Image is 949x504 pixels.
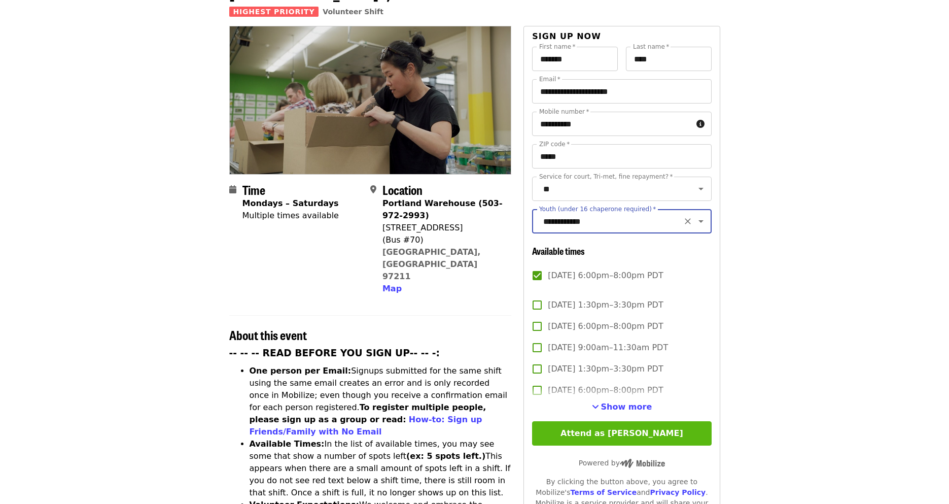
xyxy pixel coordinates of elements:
input: Email [532,79,711,104]
strong: To register multiple people, please sign up as a group or read: [250,402,486,424]
li: In the list of available times, you may see some that show a number of spots left This appears wh... [250,438,512,499]
span: Map [382,284,402,293]
span: [DATE] 9:00am–11:30am PDT [548,342,668,354]
label: ZIP code [539,141,570,147]
strong: (ex: 5 spots left.) [406,451,485,461]
div: Multiple times available [242,210,339,222]
label: First name [539,44,576,50]
img: Powered by Mobilize [620,459,665,468]
a: How-to: Sign up Friends/Family with No Email [250,415,482,436]
span: [DATE] 6:00pm–8:00pm PDT [548,270,663,282]
span: About this event [229,326,307,344]
img: Oct/Nov/Dec - Portland: Repack/Sort (age 8+) organized by Oregon Food Bank [230,26,511,174]
i: calendar icon [229,185,236,194]
label: Email [539,76,560,82]
strong: One person per Email: [250,366,352,376]
span: [DATE] 1:30pm–3:30pm PDT [548,363,663,375]
div: (Bus #70) [382,234,503,246]
span: Powered by [579,459,665,467]
span: Show more [601,402,652,412]
button: Attend as [PERSON_NAME] [532,421,711,446]
span: Highest Priority [229,7,319,17]
li: Signups submitted for the same shift using the same email creates an error and is only recorded o... [250,365,512,438]
input: First name [532,47,618,71]
label: Last name [633,44,669,50]
div: [STREET_ADDRESS] [382,222,503,234]
button: Map [382,283,402,295]
i: map-marker-alt icon [370,185,376,194]
i: circle-info icon [696,119,705,129]
input: Last name [626,47,712,71]
strong: -- -- -- READ BEFORE YOU SIGN UP-- -- -: [229,348,440,358]
strong: Available Times: [250,439,325,449]
span: [DATE] 6:00pm–8:00pm PDT [548,320,663,332]
span: [DATE] 6:00pm–8:00pm PDT [548,384,663,396]
label: Mobile number [539,109,589,115]
strong: Mondays – Saturdays [242,198,339,208]
label: Youth (under 16 chaperone required) [539,206,656,212]
button: See more timeslots [592,401,652,413]
a: Volunteer Shift [323,8,383,16]
button: Open [694,182,708,196]
button: Clear [681,214,695,228]
span: Sign up now [532,31,601,41]
button: Open [694,214,708,228]
a: Privacy Policy [650,488,706,496]
span: Available times [532,244,585,257]
input: Mobile number [532,112,692,136]
label: Service for court, Tri-met, fine repayment? [539,174,673,180]
span: Location [382,181,423,198]
a: [GEOGRAPHIC_DATA], [GEOGRAPHIC_DATA] 97211 [382,247,481,281]
span: [DATE] 1:30pm–3:30pm PDT [548,299,663,311]
strong: Portland Warehouse (503-972-2993) [382,198,503,220]
a: Terms of Service [570,488,637,496]
input: ZIP code [532,144,711,169]
span: Time [242,181,265,198]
